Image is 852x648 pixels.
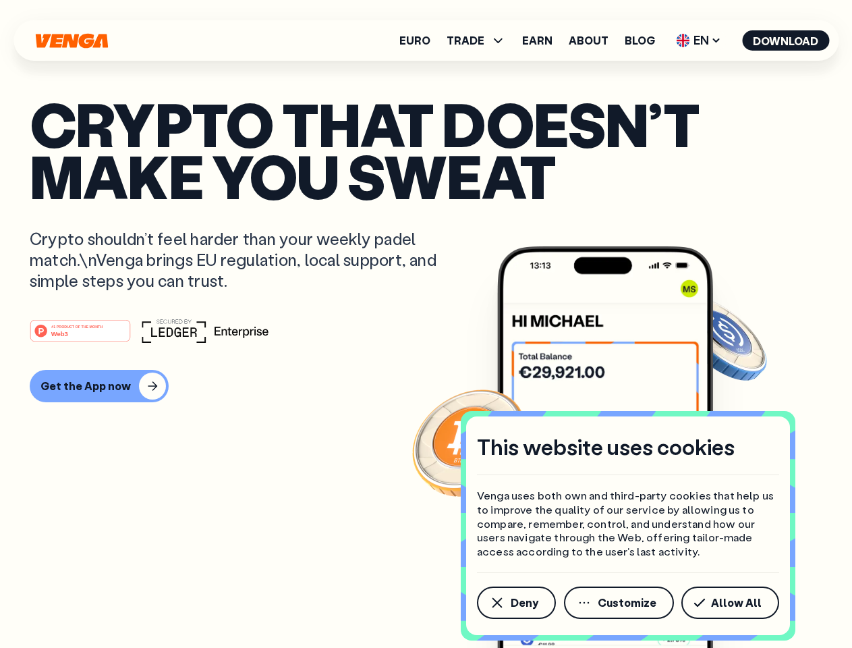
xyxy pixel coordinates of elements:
img: flag-uk [676,34,689,47]
img: Bitcoin [409,381,531,503]
a: Euro [399,35,430,46]
svg: Home [34,33,109,49]
p: Crypto that doesn’t make you sweat [30,98,822,201]
button: Customize [564,587,674,619]
tspan: Web3 [51,329,68,337]
span: TRADE [447,32,506,49]
span: TRADE [447,35,484,46]
a: Blog [625,35,655,46]
a: Get the App now [30,370,822,402]
button: Deny [477,587,556,619]
button: Allow All [681,587,779,619]
span: Deny [511,597,538,608]
span: Customize [598,597,656,608]
button: Get the App now [30,370,169,402]
tspan: #1 PRODUCT OF THE MONTH [51,324,103,328]
p: Venga uses both own and third-party cookies that help us to improve the quality of our service by... [477,489,779,559]
button: Download [742,30,829,51]
a: #1 PRODUCT OF THE MONTHWeb3 [30,327,131,345]
span: EN [671,30,726,51]
img: USDC coin [673,290,770,387]
h4: This website uses cookies [477,433,735,461]
span: Allow All [711,597,762,608]
a: About [569,35,608,46]
div: Get the App now [40,379,131,393]
p: Crypto shouldn’t feel harder than your weekly padel match.\nVenga brings EU regulation, local sup... [30,228,456,292]
a: Earn [522,35,552,46]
